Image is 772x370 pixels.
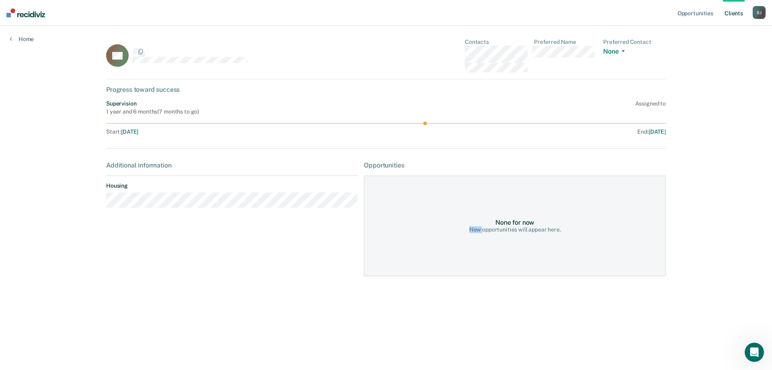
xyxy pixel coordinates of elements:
[390,128,666,135] div: End :
[121,128,138,135] span: [DATE]
[364,161,666,169] div: Opportunities
[465,39,528,45] dt: Contacts
[6,8,45,17] img: Recidiviz
[745,343,764,362] iframe: Intercom live chat
[753,6,766,19] button: SJ
[106,182,357,189] dt: Housing
[603,48,628,57] button: None
[10,35,34,43] a: Home
[603,39,666,45] dt: Preferred Contact
[469,226,561,233] div: New opportunities will appear here.
[106,108,199,115] div: 1 year and 6 months ( 7 months to go )
[106,86,666,93] div: Progress toward success
[649,128,666,135] span: [DATE]
[106,128,386,135] div: Start :
[635,100,666,116] div: Assigned to
[753,6,766,19] div: S J
[534,39,597,45] dt: Preferred Name
[495,219,534,226] div: None for now
[106,161,357,169] div: Additional information
[106,100,199,107] div: Supervision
